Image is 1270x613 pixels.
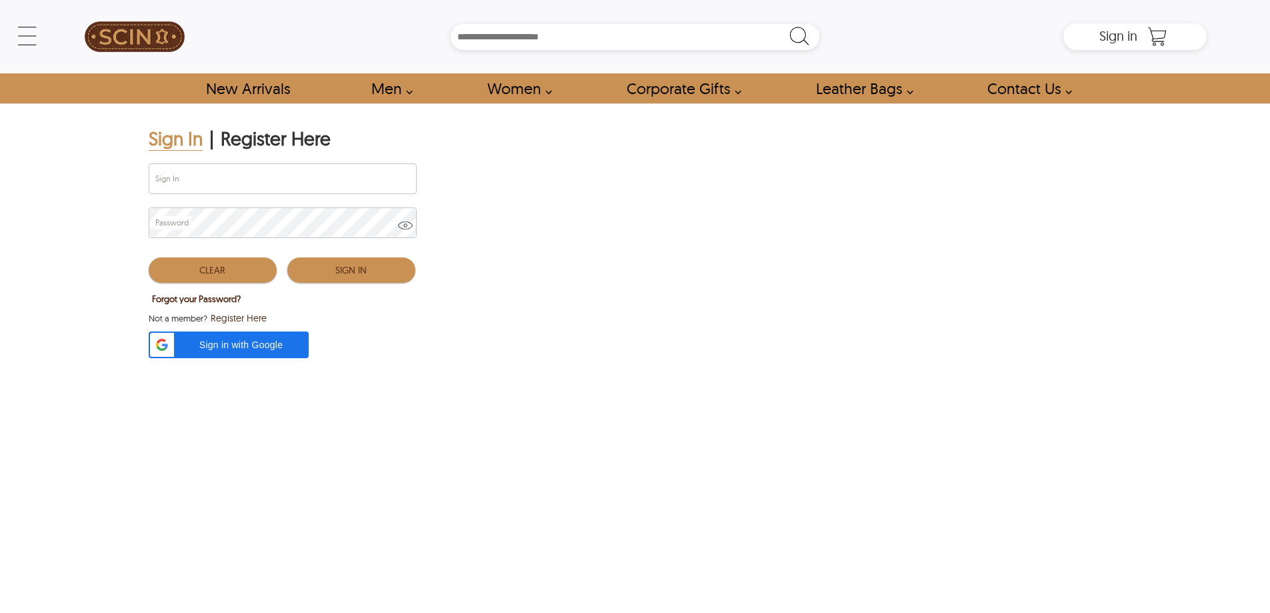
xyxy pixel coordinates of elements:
[191,73,305,103] a: Shop New Arrivals
[1144,27,1171,47] a: Shopping Cart
[149,312,207,325] span: Not a member?
[1099,32,1137,43] a: Sign in
[149,127,203,151] div: Sign In
[85,7,185,67] img: SCIN
[356,73,420,103] a: shop men's leather jackets
[63,7,206,67] a: SCIN
[211,312,267,325] span: Register Here
[801,73,921,103] a: Shop Leather Bags
[149,257,277,283] button: Clear
[221,127,331,151] div: Register Here
[182,338,301,352] span: Sign in with Google
[1099,27,1137,44] span: Sign in
[287,257,415,283] button: Sign In
[472,73,559,103] a: Shop Women Leather Jackets
[149,290,244,308] button: Forgot your Password?
[149,332,309,358] div: Sign in with Google
[209,127,214,151] div: |
[972,73,1079,103] a: contact-us
[611,73,749,103] a: Shop Leather Corporate Gifts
